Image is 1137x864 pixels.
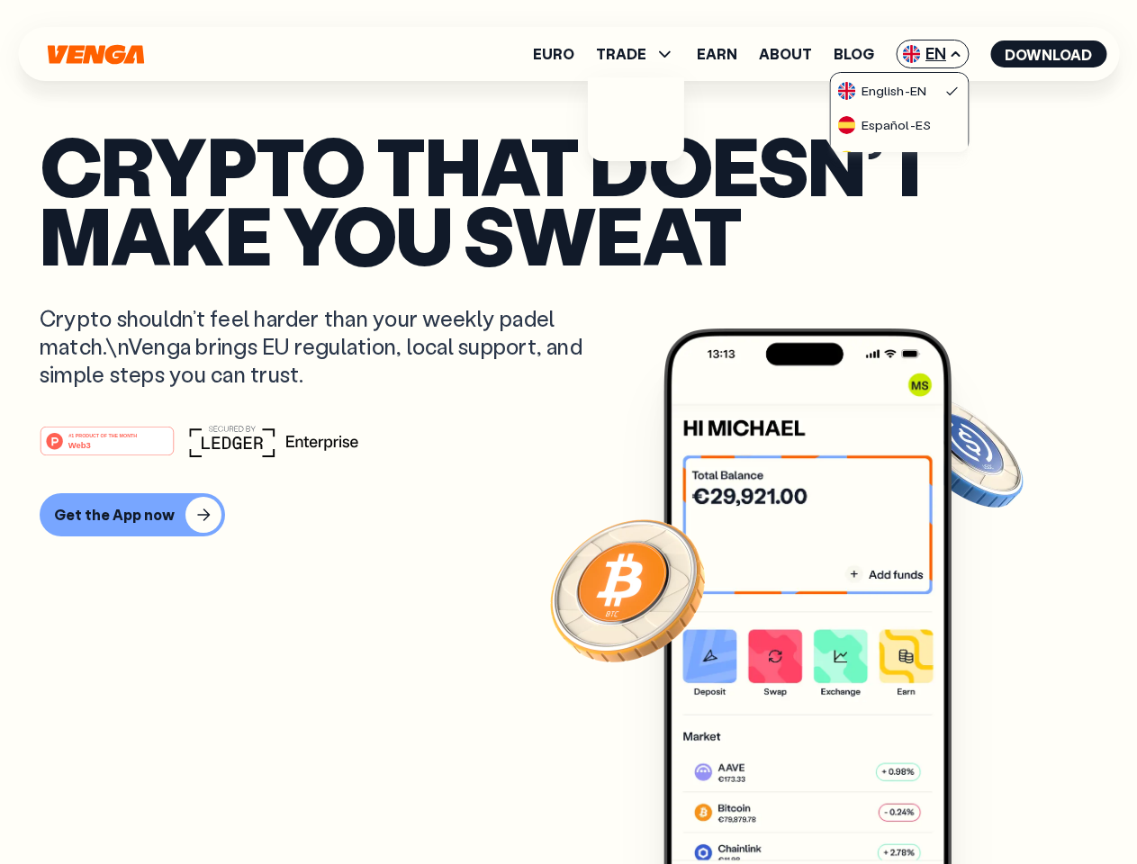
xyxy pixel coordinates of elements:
span: EN [896,40,969,68]
a: #1 PRODUCT OF THE MONTHWeb3 [40,436,175,460]
svg: Home [45,44,146,65]
img: flag-uk [838,82,856,100]
a: Euro [533,47,574,61]
button: Get the App now [40,493,225,536]
img: flag-uk [902,45,920,63]
a: flag-catCatalà-CAT [831,141,968,175]
a: flag-esEspañol-ES [831,107,968,141]
a: Blog [834,47,874,61]
img: USDC coin [898,387,1027,517]
a: flag-ukEnglish-EN [831,73,968,107]
p: Crypto that doesn’t make you sweat [40,130,1097,268]
p: Crypto shouldn’t feel harder than your weekly padel match.\nVenga brings EU regulation, local sup... [40,304,609,389]
span: TRADE [596,43,675,65]
div: Get the App now [54,506,175,524]
div: English - EN [838,82,926,100]
a: Earn [697,47,737,61]
img: flag-cat [838,150,856,168]
a: About [759,47,812,61]
img: flag-es [838,116,856,134]
span: TRADE [596,47,646,61]
button: Download [990,40,1106,67]
div: Español - ES [838,116,931,134]
a: Get the App now [40,493,1097,536]
tspan: Web3 [68,439,91,449]
tspan: #1 PRODUCT OF THE MONTH [68,432,137,437]
img: Bitcoin [546,508,708,670]
div: Català - CAT [838,150,935,168]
